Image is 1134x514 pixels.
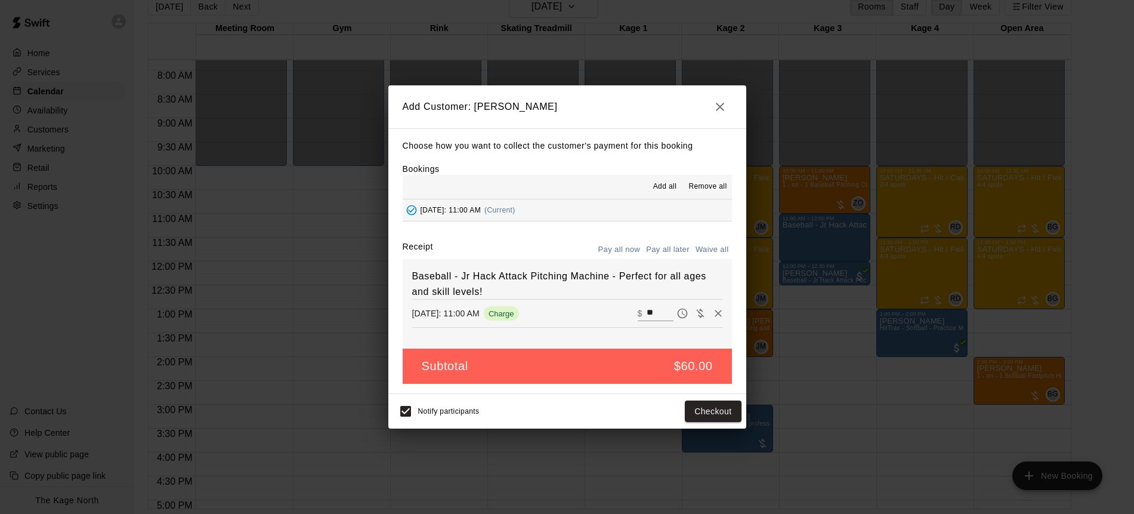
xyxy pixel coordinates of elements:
[693,241,732,259] button: Waive all
[403,199,732,221] button: Added - Collect Payment[DATE]: 11:00 AM(Current)
[388,85,746,128] h2: Add Customer: [PERSON_NAME]
[484,309,519,318] span: Charge
[709,304,727,322] button: Remove
[684,177,731,196] button: Remove all
[685,401,741,423] button: Checkout
[484,206,515,214] span: (Current)
[418,407,480,415] span: Notify participants
[403,138,732,153] p: Choose how you want to collect the customer's payment for this booking
[688,181,727,193] span: Remove all
[638,307,642,319] p: $
[412,307,480,319] p: [DATE]: 11:00 AM
[643,241,693,259] button: Pay all later
[403,241,433,259] label: Receipt
[673,308,691,318] span: Pay later
[645,177,684,196] button: Add all
[422,358,468,374] h5: Subtotal
[674,358,713,374] h5: $60.00
[403,201,421,219] button: Added - Collect Payment
[421,206,481,214] span: [DATE]: 11:00 AM
[595,241,644,259] button: Pay all now
[412,269,722,299] h6: Baseball - Jr Hack Attack Pitching Machine - Perfect for all ages and skill levels!
[403,164,440,174] label: Bookings
[691,308,709,318] span: Waive payment
[653,181,677,193] span: Add all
